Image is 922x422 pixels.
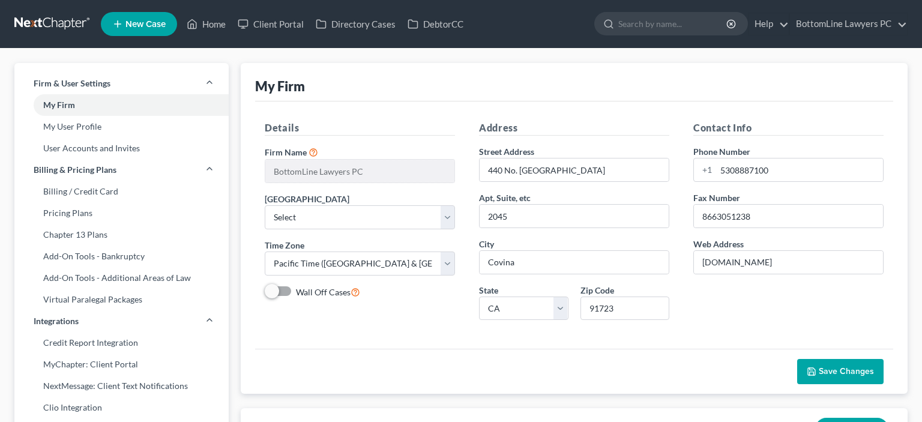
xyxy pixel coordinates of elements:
a: Billing & Pricing Plans [14,159,229,181]
a: User Accounts and Invites [14,137,229,159]
a: Help [749,13,789,35]
input: Enter city... [480,251,669,274]
a: Clio Integration [14,397,229,418]
a: BottomLine Lawyers PC [790,13,907,35]
span: Firm & User Settings [34,77,110,89]
h5: Details [265,121,455,136]
a: DebtorCC [402,13,469,35]
input: (optional) [480,205,669,228]
a: Credit Report Integration [14,332,229,354]
a: Directory Cases [310,13,402,35]
label: Apt, Suite, etc [479,191,531,204]
input: XXXXX [580,297,670,321]
a: Pricing Plans [14,202,229,224]
label: Fax Number [693,191,740,204]
label: Web Address [693,238,744,250]
h5: Address [479,121,669,136]
div: +1 [694,158,716,181]
a: Virtual Paralegal Packages [14,289,229,310]
a: MyChapter: Client Portal [14,354,229,375]
a: Firm & User Settings [14,73,229,94]
input: Enter fax... [694,205,883,228]
label: Street Address [479,145,534,158]
input: Enter name... [265,160,454,182]
span: Integrations [34,315,79,327]
label: City [479,238,494,250]
button: Save Changes [797,359,884,384]
input: Enter address... [480,158,669,181]
label: Zip Code [580,284,614,297]
input: Search by name... [618,13,728,35]
label: State [479,284,498,297]
a: My User Profile [14,116,229,137]
label: [GEOGRAPHIC_DATA] [265,193,349,205]
input: Enter web address.... [694,251,883,274]
a: Billing / Credit Card [14,181,229,202]
a: My Firm [14,94,229,116]
a: Add-On Tools - Bankruptcy [14,246,229,267]
span: Firm Name [265,147,307,157]
span: Save Changes [819,366,874,376]
span: New Case [125,20,166,29]
a: Home [181,13,232,35]
input: Enter phone... [716,158,883,181]
a: NextMessage: Client Text Notifications [14,375,229,397]
a: Integrations [14,310,229,332]
span: Billing & Pricing Plans [34,164,116,176]
a: Add-On Tools - Additional Areas of Law [14,267,229,289]
a: Chapter 13 Plans [14,224,229,246]
label: Phone Number [693,145,750,158]
a: Client Portal [232,13,310,35]
span: Wall Off Cases [296,287,351,297]
h5: Contact Info [693,121,884,136]
label: Time Zone [265,239,304,252]
div: My Firm [255,77,305,95]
